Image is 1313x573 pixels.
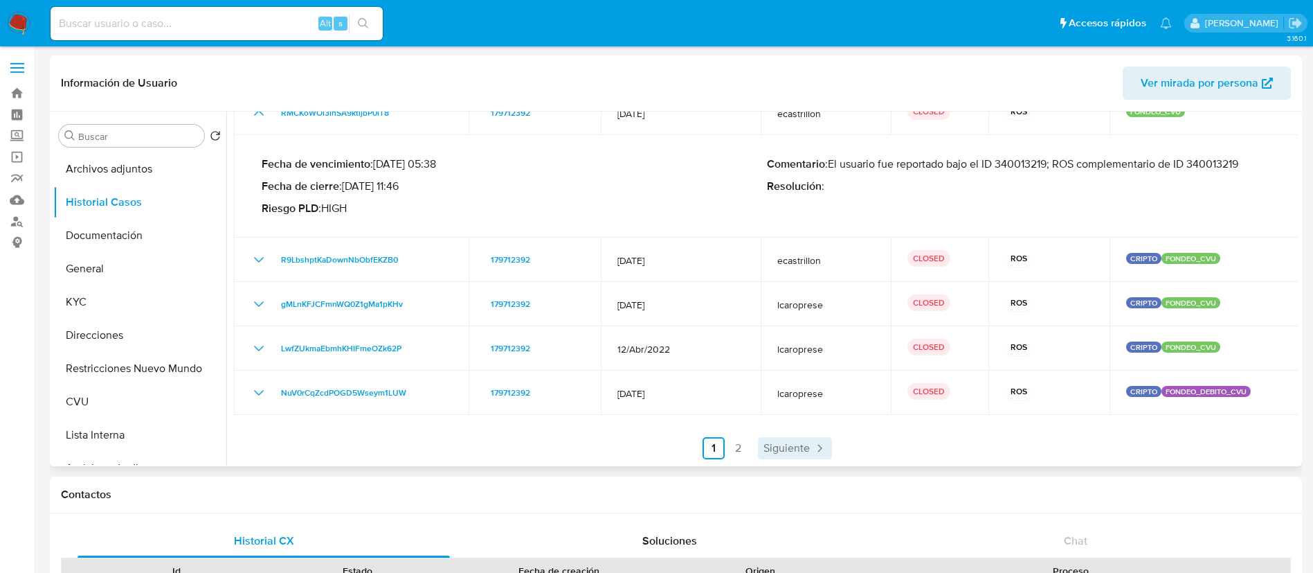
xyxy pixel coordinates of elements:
[51,15,383,33] input: Buscar usuario o caso...
[1160,17,1172,29] a: Notificaciones
[53,452,226,485] button: Anticipos de dinero
[53,152,226,186] button: Archivos adjuntos
[1123,67,1291,100] button: Ver mirada por persona
[234,533,294,549] span: Historial CX
[53,352,226,385] button: Restricciones Nuevo Mundo
[642,533,697,549] span: Soluciones
[349,14,377,33] button: search-icon
[1069,16,1146,30] span: Accesos rápidos
[53,385,226,418] button: CVU
[1141,67,1258,100] span: Ver mirada por persona
[64,130,75,141] button: Buscar
[1064,533,1087,549] span: Chat
[61,76,177,90] h1: Información de Usuario
[53,418,226,452] button: Lista Interna
[61,488,1291,502] h1: Contactos
[53,219,226,252] button: Documentación
[1288,16,1303,30] a: Salir
[53,252,226,285] button: General
[78,130,199,143] input: Buscar
[338,17,343,30] span: s
[210,130,221,146] button: Volver al orden por defecto
[53,285,226,319] button: KYC
[320,17,331,30] span: Alt
[53,319,226,352] button: Direcciones
[1205,17,1283,30] p: micaela.pliatskas@mercadolibre.com
[53,186,226,219] button: Historial Casos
